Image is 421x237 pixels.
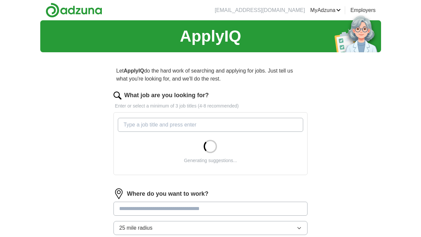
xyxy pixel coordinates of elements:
img: location.png [113,188,124,199]
a: MyAdzuna [310,6,341,14]
li: [EMAIL_ADDRESS][DOMAIN_NAME] [215,6,305,14]
p: Let do the hard work of searching and applying for jobs. Just tell us what you're looking for, an... [113,64,307,86]
div: Generating suggestions... [184,157,237,164]
label: Where do you want to work? [127,189,208,198]
h1: ApplyIQ [180,24,241,48]
button: 25 mile radius [113,221,307,235]
p: Enter or select a minimum of 3 job titles (4-8 recommended) [113,103,307,110]
span: 25 mile radius [119,224,152,232]
label: What job are you looking for? [124,91,209,100]
input: Type a job title and press enter [118,118,303,132]
a: Employers [350,6,376,14]
img: Adzuna logo [46,3,102,18]
strong: ApplyIQ [124,68,144,74]
img: search.png [113,92,121,100]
